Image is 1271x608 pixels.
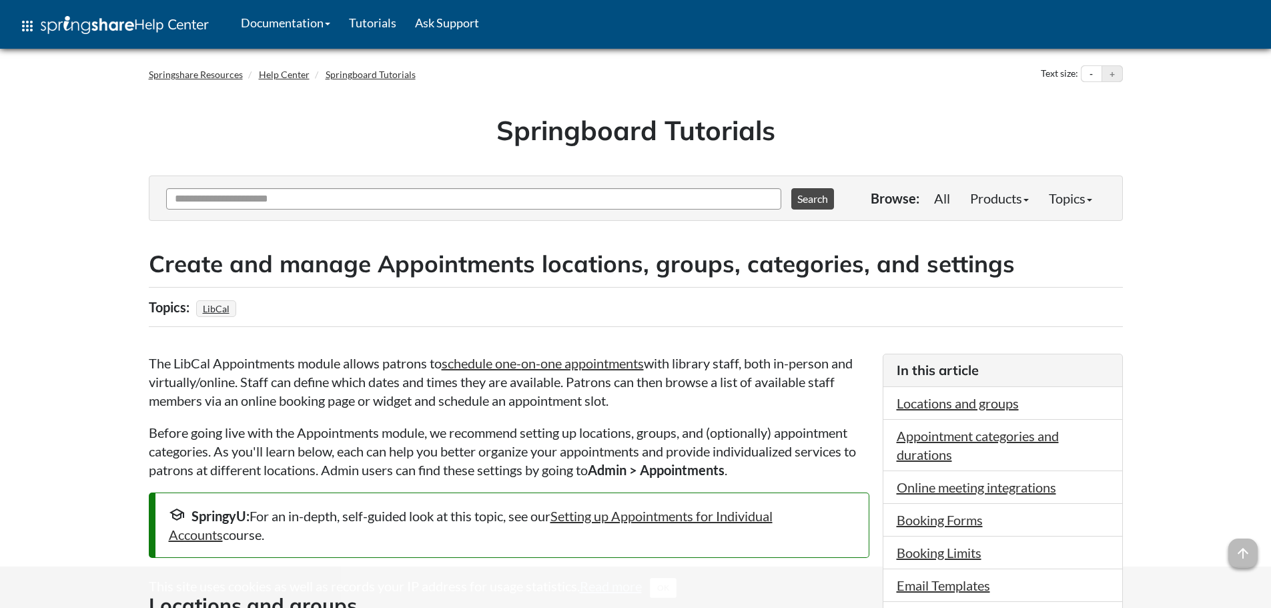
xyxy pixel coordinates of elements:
[232,6,340,39] a: Documentation
[897,361,1109,380] h3: In this article
[149,423,869,479] p: Before going live with the Appointments module, we recommend setting up locations, groups, and (o...
[924,185,960,212] a: All
[149,294,193,320] div: Topics:
[1228,539,1258,568] span: arrow_upward
[897,512,983,528] a: Booking Forms
[135,577,1136,598] div: This site uses cookies as well as records your IP address for usage statistics.
[259,69,310,80] a: Help Center
[134,15,209,33] span: Help Center
[340,6,406,39] a: Tutorials
[149,354,869,410] p: The LibCal Appointments module allows patrons to with library staff, both in-person and virtually...
[169,507,185,523] span: school
[169,507,855,544] div: For an in-depth, self-guided look at this topic, see our course.
[149,69,243,80] a: Springshare Resources
[897,428,1059,463] a: Appointment categories and durations
[19,18,35,34] span: apps
[41,16,134,34] img: Springshare
[201,299,232,318] a: LibCal
[588,462,725,478] strong: Admin > Appointments
[406,6,488,39] a: Ask Support
[960,185,1039,212] a: Products
[1082,66,1102,82] button: Decrease text size
[897,577,990,593] a: Email Templates
[1039,185,1102,212] a: Topics
[442,355,644,371] a: schedule one-on-one appointments
[791,188,834,210] button: Search
[897,545,981,561] a: Booking Limits
[1038,65,1081,83] div: Text size:
[1102,66,1122,82] button: Increase text size
[10,6,218,46] a: apps Help Center
[326,69,416,80] a: Springboard Tutorials
[897,479,1056,495] a: Online meeting integrations
[897,395,1019,411] a: Locations and groups
[1228,540,1258,556] a: arrow_upward
[871,189,919,208] p: Browse:
[159,111,1113,149] h1: Springboard Tutorials
[191,508,250,524] strong: SpringyU:
[149,248,1123,280] h2: Create and manage Appointments locations, groups, categories, and settings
